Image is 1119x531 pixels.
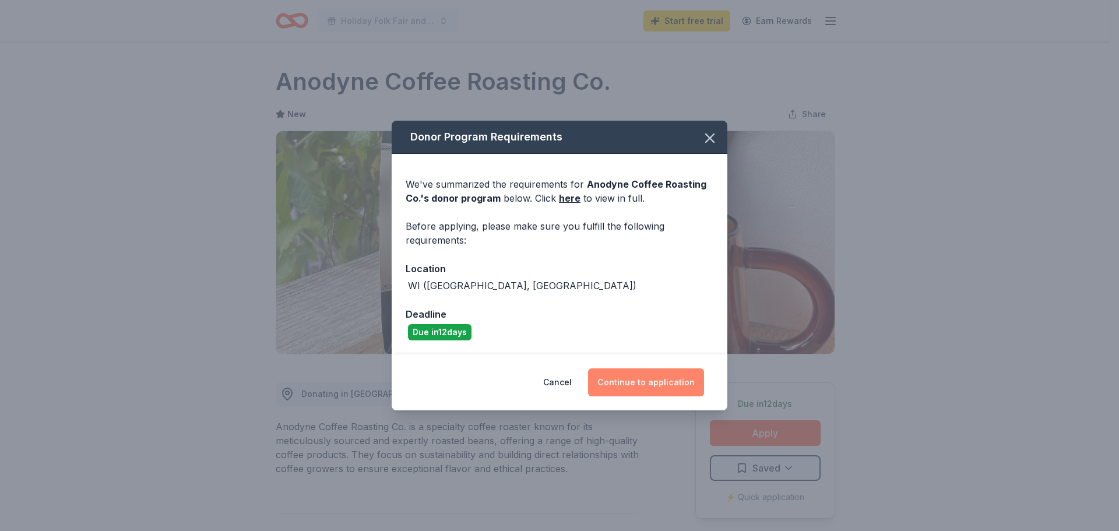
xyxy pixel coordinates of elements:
div: Before applying, please make sure you fulfill the following requirements: [406,219,713,247]
button: Continue to application [588,368,704,396]
div: Donor Program Requirements [392,121,727,154]
a: here [559,191,580,205]
div: WI ([GEOGRAPHIC_DATA], [GEOGRAPHIC_DATA]) [408,279,636,293]
button: Cancel [543,368,572,396]
div: Deadline [406,307,713,322]
div: Location [406,261,713,276]
div: Due in 12 days [408,324,471,340]
div: We've summarized the requirements for below. Click to view in full. [406,177,713,205]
